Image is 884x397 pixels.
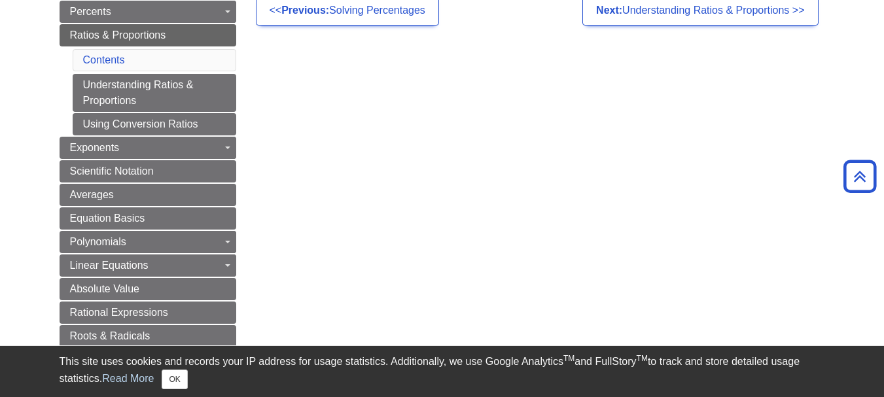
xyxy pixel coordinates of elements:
span: Equation Basics [70,213,145,224]
div: This site uses cookies and records your IP address for usage statistics. Additionally, we use Goo... [60,354,825,389]
a: Absolute Value [60,278,236,300]
span: Absolute Value [70,283,139,294]
span: Polynomials [70,236,126,247]
span: Percents [70,6,111,17]
strong: Previous: [281,5,329,16]
a: Exponents [60,137,236,159]
a: Using Conversion Ratios [73,113,236,135]
strong: Next: [596,5,622,16]
a: Scientific Notation [60,160,236,182]
a: Polynomials [60,231,236,253]
a: Understanding Ratios & Proportions [73,74,236,112]
a: Percents [60,1,236,23]
a: Back to Top [839,167,881,185]
a: Averages [60,184,236,206]
button: Close [162,370,187,389]
span: Linear Equations [70,260,149,271]
span: Rational Expressions [70,307,168,318]
a: Rational Expressions [60,302,236,324]
a: Equation Basics [60,207,236,230]
span: Averages [70,189,114,200]
a: Linear Equations [60,254,236,277]
span: Ratios & Proportions [70,29,166,41]
span: Scientific Notation [70,165,154,177]
sup: TM [563,354,575,363]
sup: TM [637,354,648,363]
span: Roots & Radicals [70,330,150,341]
span: Exponents [70,142,120,153]
a: Ratios & Proportions [60,24,236,46]
a: Read More [102,373,154,384]
a: Contents [83,54,125,65]
a: Roots & Radicals [60,325,236,347]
